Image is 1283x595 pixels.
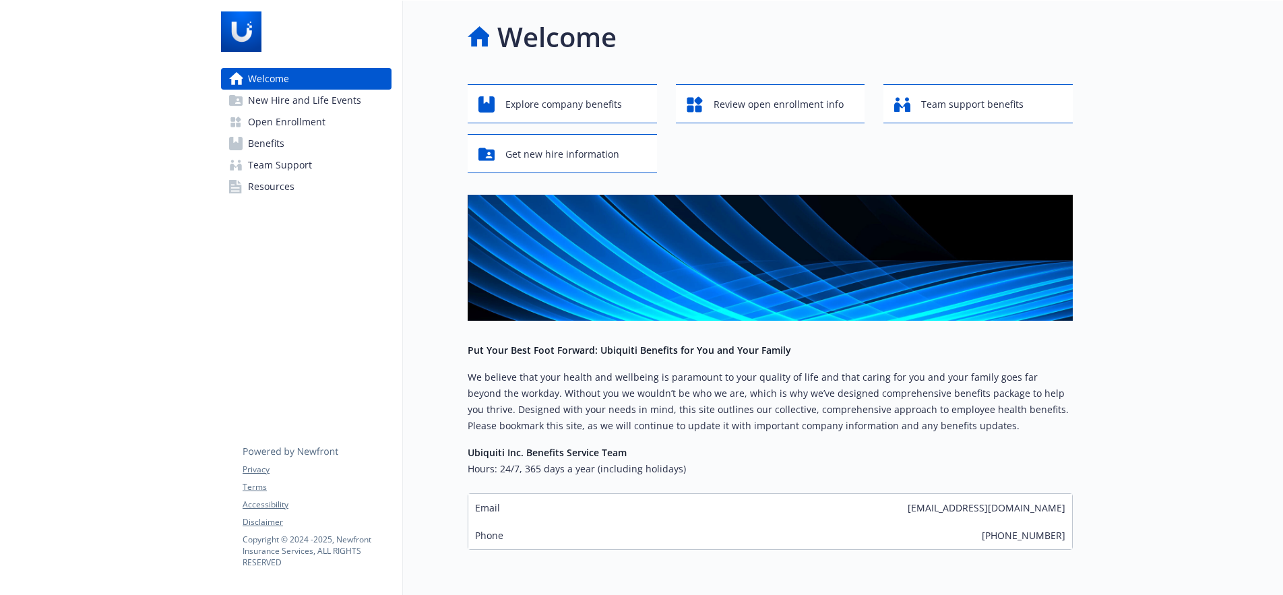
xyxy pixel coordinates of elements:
a: Accessibility [243,499,391,511]
button: Get new hire information [468,134,657,173]
span: [PHONE_NUMBER] [982,528,1065,542]
a: Terms [243,481,391,493]
h6: Hours: 24/7, 365 days a year (including holidays)​ [468,461,1073,477]
h1: Welcome [497,17,617,57]
span: Team support benefits [921,92,1024,117]
span: Get new hire information [505,142,619,167]
a: Open Enrollment [221,111,392,133]
button: Team support benefits [883,84,1073,123]
p: We believe that your health and wellbeing is paramount to your quality of life and that caring fo... [468,369,1073,434]
img: overview page banner [468,195,1073,321]
strong: Put Your Best Foot Forward: Ubiquiti Benefits for You and Your Family [468,344,791,356]
button: Review open enrollment info [676,84,865,123]
a: Disclaimer [243,516,391,528]
span: Benefits [248,133,284,154]
a: Benefits [221,133,392,154]
span: Email [475,501,500,515]
span: Resources [248,176,294,197]
span: Welcome [248,68,289,90]
a: Welcome [221,68,392,90]
a: Privacy [243,464,391,476]
span: [EMAIL_ADDRESS][DOMAIN_NAME] [908,501,1065,515]
span: Open Enrollment [248,111,325,133]
button: Explore company benefits [468,84,657,123]
a: Resources [221,176,392,197]
p: Copyright © 2024 - 2025 , Newfront Insurance Services, ALL RIGHTS RESERVED [243,534,391,568]
span: Explore company benefits [505,92,622,117]
a: Team Support [221,154,392,176]
span: Phone [475,528,503,542]
strong: Ubiquiti Inc. Benefits Service Team [468,446,627,459]
span: New Hire and Life Events [248,90,361,111]
a: New Hire and Life Events [221,90,392,111]
span: Review open enrollment info [714,92,844,117]
span: Team Support [248,154,312,176]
